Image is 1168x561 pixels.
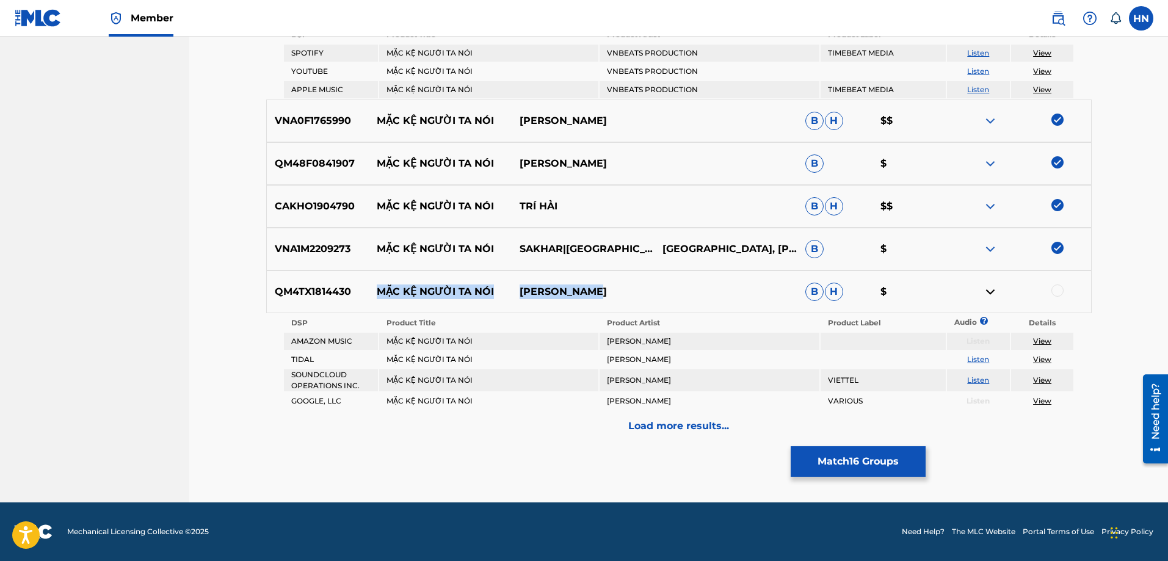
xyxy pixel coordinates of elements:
a: Listen [967,375,989,385]
img: expand [983,156,998,171]
td: MẶC KỆ NGƯỜI TA NÓI [379,351,598,368]
a: View [1033,85,1051,94]
img: help [1083,11,1097,26]
span: B [805,283,824,301]
a: View [1033,375,1051,385]
span: B [805,112,824,130]
p: QM4TX1814430 [267,284,369,299]
td: AMAZON MUSIC [284,333,378,350]
p: SAKHAR|[GEOGRAPHIC_DATA] [512,242,655,256]
td: VNBEATS PRODUCTION [600,63,819,80]
p: MẶC KỆ NGƯỜI TA NÓI [369,199,512,214]
td: [PERSON_NAME] [600,393,819,410]
a: Listen [967,67,989,76]
td: [PERSON_NAME] [600,369,819,391]
a: Need Help? [902,526,945,537]
td: TIMEBEAT MEDIA [821,45,946,62]
img: contract [983,284,998,299]
th: Product Title [379,314,598,331]
img: deselect [1051,114,1064,126]
img: Top Rightsholder [109,11,123,26]
span: Mechanical Licensing Collective © 2025 [67,526,209,537]
th: Details [1011,314,1074,331]
a: Portal Terms of Use [1023,526,1094,537]
img: search [1051,11,1065,26]
span: B [805,154,824,173]
p: [PERSON_NAME] [512,284,655,299]
span: H [825,283,843,301]
p: VNA0F1765990 [267,114,369,128]
p: Load more results... [628,419,729,433]
a: The MLC Website [952,526,1015,537]
p: [PERSON_NAME] [512,156,655,171]
img: expand [983,114,998,128]
img: deselect [1051,242,1064,254]
a: View [1033,396,1051,405]
span: Member [131,11,173,25]
p: Audio [947,317,962,328]
td: VIETTEL [821,369,946,391]
a: Listen [967,355,989,364]
td: TIMEBEAT MEDIA [821,81,946,98]
iframe: Resource Center [1134,370,1168,468]
iframe: Chat Widget [1107,502,1168,561]
th: Product Artist [600,314,819,331]
p: $$ [872,114,948,128]
p: [PERSON_NAME] [512,114,655,128]
p: $$ [872,199,948,214]
td: APPLE MUSIC [284,81,378,98]
img: expand [983,242,998,256]
span: ? [984,317,984,325]
td: TIDAL [284,351,378,368]
td: VARIOUS [821,393,946,410]
td: MẶC KỆ NGƯỜI TA NÓI [379,63,598,80]
td: MẶC KỆ NGƯỜI TA NÓI [379,393,598,410]
p: VNA1M2209273 [267,242,369,256]
p: MẶC KỆ NGƯỜI TA NÓI [369,156,512,171]
a: Listen [967,48,989,57]
img: MLC Logo [15,9,62,27]
td: [PERSON_NAME] [600,351,819,368]
div: Notifications [1109,12,1122,24]
div: User Menu [1129,6,1153,31]
td: MẶC KỆ NGƯỜI TA NÓI [379,45,598,62]
td: SOUNDCLOUD OPERATIONS INC. [284,369,378,391]
a: Privacy Policy [1101,526,1153,537]
td: GOOGLE, LLC [284,393,378,410]
p: MẶC KỆ NGƯỜI TA NÓI [369,242,512,256]
td: VNBEATS PRODUCTION [600,81,819,98]
div: Help [1078,6,1102,31]
td: MẶC KỆ NGƯỜI TA NÓI [379,81,598,98]
td: VNBEATS PRODUCTION [600,45,819,62]
p: [GEOGRAPHIC_DATA], [PERSON_NAME] ĐƠN, [GEOGRAPHIC_DATA] [655,242,797,256]
p: $ [872,156,948,171]
p: Listen [947,396,1010,407]
a: View [1033,48,1051,57]
button: Match16 Groups [791,446,926,477]
span: H [825,112,843,130]
img: logo [15,524,53,539]
td: [PERSON_NAME] [600,333,819,350]
a: Listen [967,85,989,94]
p: QM48F0841907 [267,156,369,171]
th: Product Label [821,314,946,331]
img: expand [983,199,998,214]
p: $ [872,242,948,256]
th: DSP [284,314,378,331]
img: deselect [1051,199,1064,211]
p: MẶC KỆ NGƯỜI TA NÓI [369,284,512,299]
td: YOUTUBE [284,63,378,80]
a: Public Search [1046,6,1070,31]
p: $ [872,284,948,299]
span: H [825,197,843,215]
p: CAKHO1904790 [267,199,369,214]
span: B [805,197,824,215]
a: View [1033,355,1051,364]
a: View [1033,336,1051,346]
td: SPOTIFY [284,45,378,62]
p: Listen [947,336,1010,347]
td: MẶC KỆ NGƯỜI TA NÓI [379,369,598,391]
